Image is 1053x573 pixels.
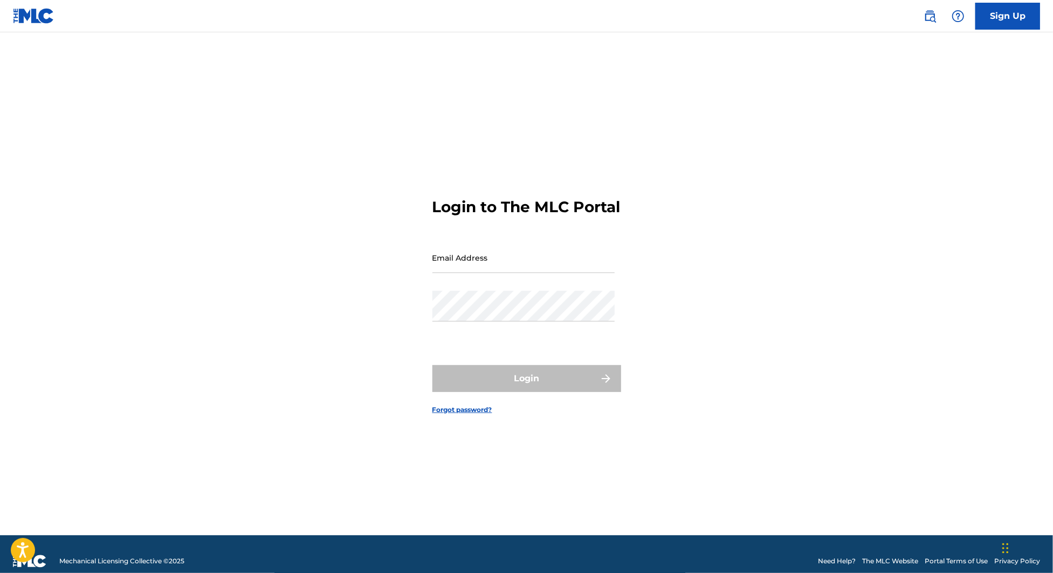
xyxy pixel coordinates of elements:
div: Drag [1002,532,1009,564]
a: Sign Up [975,3,1040,30]
a: Need Help? [818,556,856,566]
a: The MLC Website [862,556,918,566]
a: Privacy Policy [994,556,1040,566]
a: Portal Terms of Use [925,556,988,566]
a: Forgot password? [432,405,492,415]
img: logo [13,555,46,568]
a: Public Search [919,5,941,27]
div: Help [947,5,969,27]
img: search [924,10,937,23]
span: Mechanical Licensing Collective © 2025 [59,556,184,566]
h3: Login to The MLC Portal [432,198,621,216]
iframe: Chat Widget [999,521,1053,573]
img: MLC Logo [13,8,54,24]
img: help [952,10,965,23]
